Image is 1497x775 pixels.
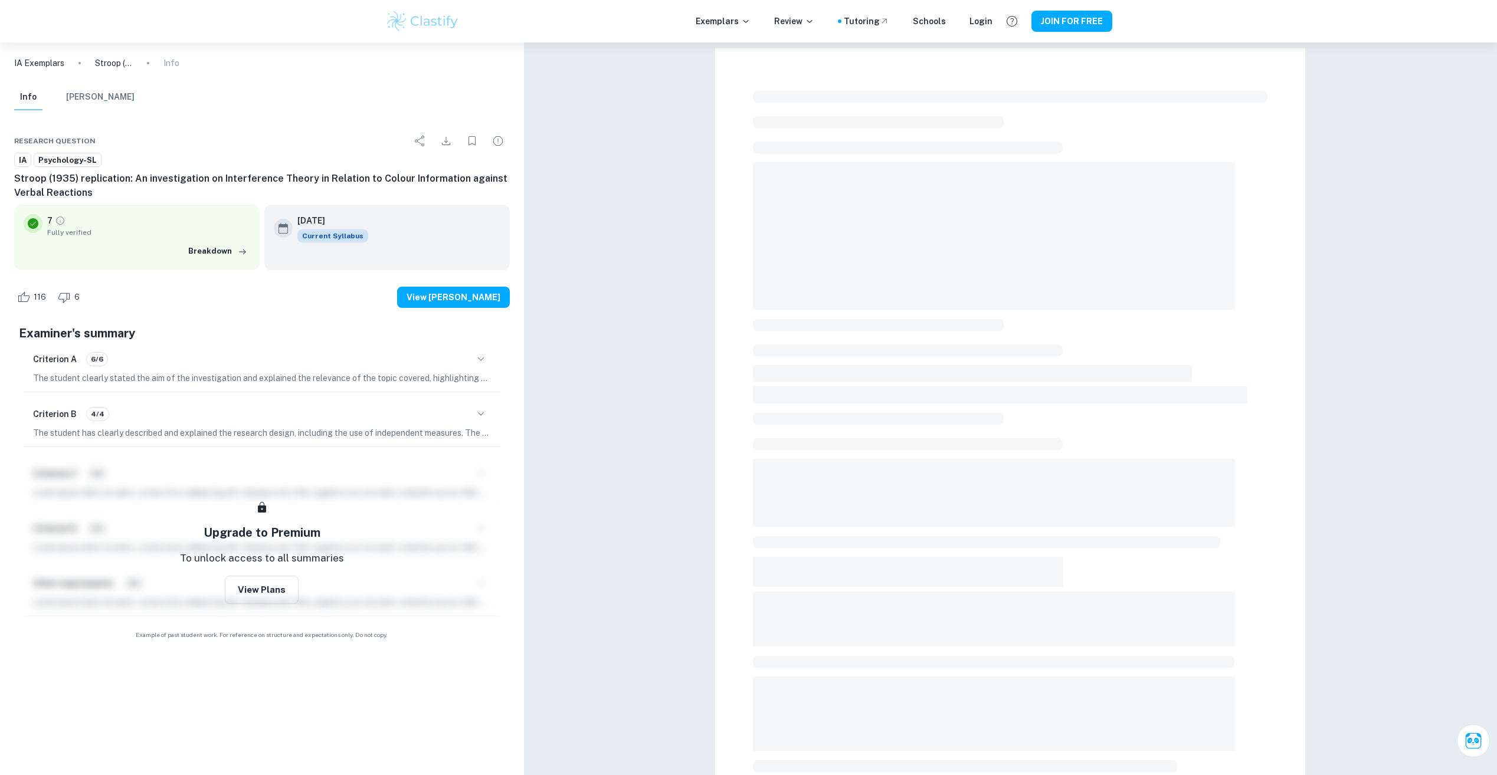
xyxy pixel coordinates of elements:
p: The student has clearly described and explained the research design, including the use of indepen... [33,426,491,439]
p: Info [163,57,179,70]
h6: Criterion A [33,353,77,366]
span: Current Syllabus [297,229,368,242]
button: Help and Feedback [1002,11,1022,31]
div: Report issue [486,129,510,153]
span: Research question [14,136,96,146]
h6: [DATE] [297,214,359,227]
span: 6 [68,291,86,303]
button: Breakdown [185,242,250,260]
h5: Examiner's summary [19,324,505,342]
span: 116 [27,291,53,303]
button: Ask Clai [1457,724,1490,757]
p: Exemplars [696,15,751,28]
div: This exemplar is based on the current syllabus. Feel free to refer to it for inspiration/ideas wh... [297,229,368,242]
a: IA [14,153,31,168]
div: Bookmark [460,129,484,153]
span: IA [15,155,31,166]
button: View Plans [225,576,299,604]
h5: Upgrade to Premium [204,524,320,541]
p: The student clearly stated the aim of the investigation and explained the relevance of the topic ... [33,372,491,385]
span: 4/4 [87,409,109,419]
h6: Criterion B [33,408,77,421]
p: 7 [47,214,53,227]
a: Psychology-SL [34,153,101,168]
a: Tutoring [844,15,889,28]
span: 6/6 [87,354,107,364]
a: IA Exemplars [14,57,64,70]
div: Share [408,129,432,153]
h6: Stroop (1935) replication: An investigation on Interference Theory in Relation to Colour Informat... [14,172,510,200]
div: Dislike [55,288,86,307]
div: Download [434,129,458,153]
button: View [PERSON_NAME] [397,287,510,308]
p: Stroop (1935) replication: An investigation on Interference Theory in Relation to Colour Informat... [95,57,133,70]
a: Grade fully verified [55,215,65,226]
a: Login [969,15,992,28]
span: Psychology-SL [34,155,101,166]
p: Review [774,15,814,28]
button: JOIN FOR FREE [1031,11,1112,32]
img: Clastify logo [385,9,460,33]
p: To unlock access to all summaries [180,551,344,566]
span: Fully verified [47,227,250,238]
a: Schools [913,15,946,28]
span: Example of past student work. For reference on structure and expectations only. Do not copy. [14,630,510,639]
button: [PERSON_NAME] [66,84,135,110]
div: Like [14,288,53,307]
button: Info [14,84,42,110]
